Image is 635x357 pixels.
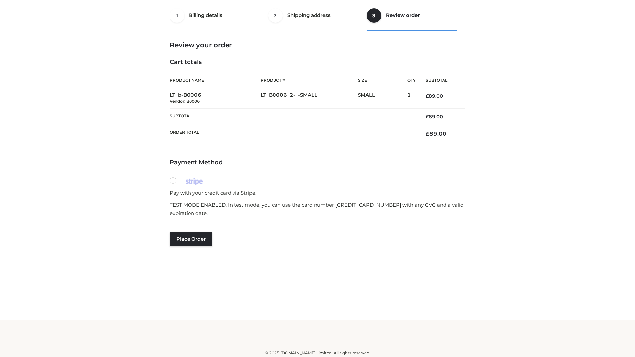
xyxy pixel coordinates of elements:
[170,159,465,166] h4: Payment Method
[170,189,465,197] p: Pay with your credit card via Stripe.
[358,73,404,88] th: Size
[170,125,416,142] th: Order Total
[426,93,443,99] bdi: 89.00
[170,73,261,88] th: Product Name
[170,108,416,125] th: Subtotal
[170,41,465,49] h3: Review your order
[426,130,446,137] bdi: 89.00
[98,350,537,356] div: © 2025 [DOMAIN_NAME] Limited. All rights reserved.
[426,114,443,120] bdi: 89.00
[170,88,261,109] td: LT_b-B0006
[170,99,200,104] small: Vendor: B0006
[261,88,358,109] td: LT_B0006_2-_-SMALL
[170,201,465,218] p: TEST MODE ENABLED. In test mode, you can use the card number [CREDIT_CARD_NUMBER] with any CVC an...
[416,73,465,88] th: Subtotal
[426,130,429,137] span: £
[170,232,212,246] button: Place order
[426,93,429,99] span: £
[358,88,407,109] td: SMALL
[426,114,429,120] span: £
[261,73,358,88] th: Product #
[170,59,465,66] h4: Cart totals
[407,73,416,88] th: Qty
[407,88,416,109] td: 1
